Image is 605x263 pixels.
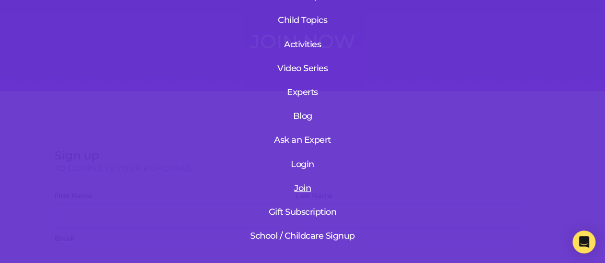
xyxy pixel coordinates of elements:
[245,225,360,247] a: School / Childcare Signup
[269,33,336,56] a: Activities
[269,105,336,127] a: Blog
[245,177,360,200] a: Join
[245,153,360,176] a: Login
[269,9,336,32] a: Child Topics
[572,231,595,253] div: Open Intercom Messenger
[245,201,360,223] a: Gift Subscription
[269,81,336,104] a: Experts
[269,57,336,80] a: Video Series
[269,129,336,151] a: Ask an Expert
